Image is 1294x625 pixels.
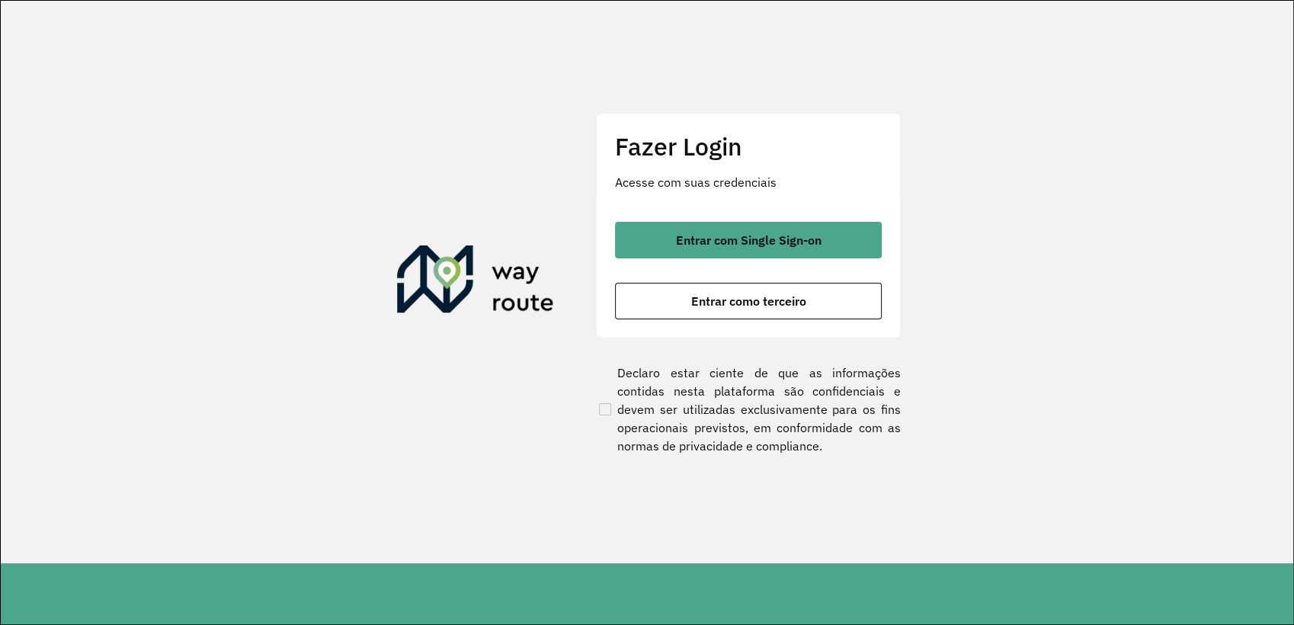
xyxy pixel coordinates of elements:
[615,132,882,161] h2: Fazer Login
[676,234,822,246] span: Entrar com Single Sign-on
[691,295,806,307] span: Entrar como terceiro
[596,364,901,455] label: Declaro estar ciente de que as informações contidas nesta plataforma são confidenciais e devem se...
[615,173,882,191] p: Acesse com suas credenciais
[615,283,882,319] button: button
[397,245,554,319] img: Roteirizador AmbevTech
[615,222,882,258] button: button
